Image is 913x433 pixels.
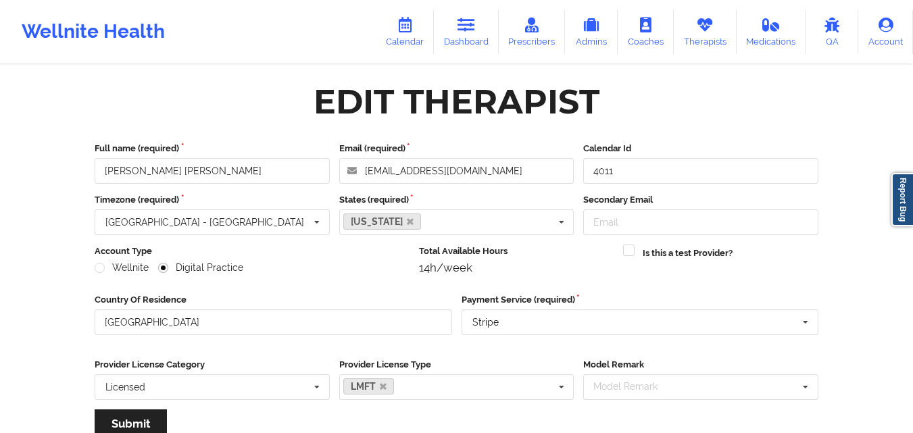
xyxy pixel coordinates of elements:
[95,245,410,258] label: Account Type
[343,213,422,230] a: [US_STATE]
[95,193,330,207] label: Timezone (required)
[674,9,737,54] a: Therapists
[583,209,818,235] input: Email
[499,9,566,54] a: Prescribers
[583,158,818,184] input: Calendar Id
[339,158,574,184] input: Email address
[95,158,330,184] input: Full name
[339,142,574,155] label: Email (required)
[419,261,614,274] div: 14h/week
[158,262,243,274] label: Digital Practice
[565,9,618,54] a: Admins
[314,80,599,123] div: Edit Therapist
[339,358,574,372] label: Provider License Type
[618,9,674,54] a: Coaches
[590,379,677,394] div: Model Remark
[462,293,819,307] label: Payment Service (required)
[105,382,145,392] div: Licensed
[858,9,913,54] a: Account
[737,9,806,54] a: Medications
[376,9,434,54] a: Calendar
[105,218,304,227] div: [GEOGRAPHIC_DATA] - [GEOGRAPHIC_DATA]
[583,142,818,155] label: Calendar Id
[806,9,858,54] a: QA
[95,142,330,155] label: Full name (required)
[583,193,818,207] label: Secondary Email
[339,193,574,207] label: States (required)
[583,358,818,372] label: Model Remark
[434,9,499,54] a: Dashboard
[95,262,149,274] label: Wellnite
[643,247,733,260] label: Is this a test Provider?
[891,173,913,226] a: Report Bug
[419,245,614,258] label: Total Available Hours
[343,378,395,394] a: LMFT
[95,358,330,372] label: Provider License Category
[95,293,452,307] label: Country Of Residence
[472,317,499,327] div: Stripe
